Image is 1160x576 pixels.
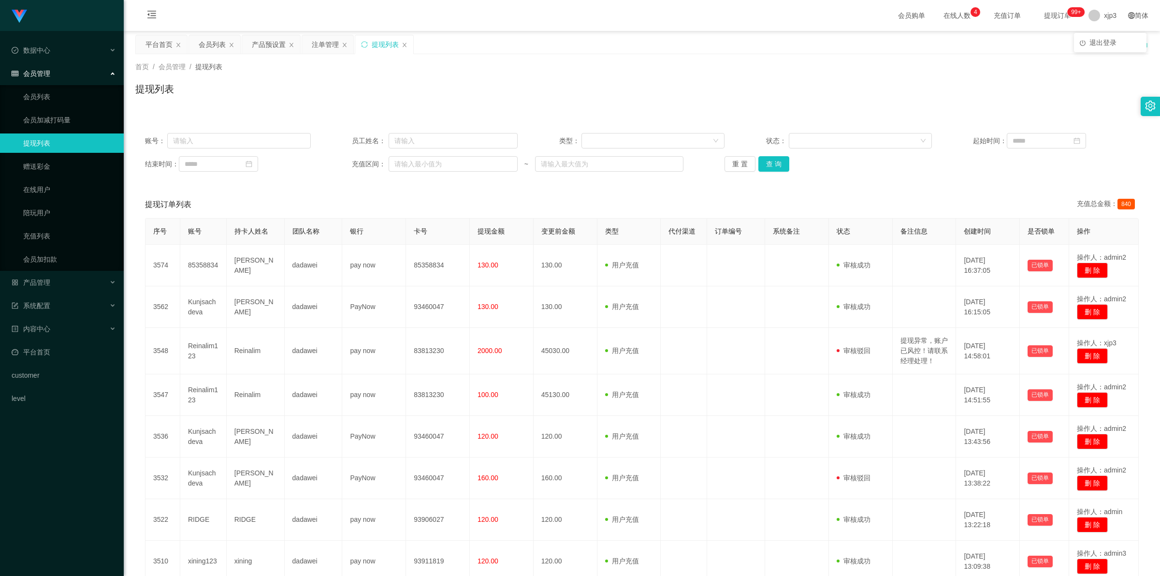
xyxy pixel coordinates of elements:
td: [DATE] 13:38:22 [956,458,1020,499]
span: 用户充值 [605,474,639,482]
span: 审核成功 [837,303,870,310]
button: 删 除 [1077,392,1108,408]
a: 陪玩用户 [23,203,116,222]
button: 已锁单 [1028,260,1053,271]
span: 创建时间 [964,227,991,235]
td: [DATE] 16:37:05 [956,245,1020,286]
td: dadawei [285,245,343,286]
span: 账号 [188,227,202,235]
td: PayNow [342,286,406,328]
td: dadawei [285,499,343,541]
span: 类型 [605,227,619,235]
sup: 225 [1067,7,1085,17]
td: dadawei [285,416,343,458]
i: 图标: down [920,138,926,145]
button: 重 置 [725,156,755,172]
td: 130.00 [534,286,597,328]
td: 93460047 [406,458,470,499]
button: 已锁单 [1028,556,1053,567]
td: 3536 [145,416,180,458]
span: 卡号 [414,227,427,235]
td: [PERSON_NAME] [227,416,285,458]
span: / [189,63,191,71]
span: 数据中心 [12,46,50,54]
td: Kunjsachdeva [180,416,227,458]
span: 160.00 [478,474,498,482]
button: 已锁单 [1028,473,1053,484]
sup: 4 [971,7,980,17]
span: 类型： [559,136,582,146]
i: 图标: down [713,138,719,145]
a: 会员列表 [23,87,116,106]
span: 操作人：admin [1077,508,1122,516]
a: 提现列表 [23,133,116,153]
i: 图标: close [289,42,294,48]
span: 操作人：admin2 [1077,466,1126,474]
span: 用户充值 [605,261,639,269]
td: 45030.00 [534,328,597,374]
a: 在线用户 [23,180,116,199]
td: dadawei [285,286,343,328]
span: 审核成功 [837,432,870,440]
td: 3574 [145,245,180,286]
span: 系统备注 [773,227,800,235]
td: pay now [342,245,406,286]
td: 3547 [145,374,180,416]
td: dadawei [285,458,343,499]
td: [PERSON_NAME] [227,286,285,328]
button: 删 除 [1077,263,1108,278]
span: 退出登录 [1089,39,1116,46]
span: 订单编号 [715,227,742,235]
span: 130.00 [478,303,498,310]
i: 图标: check-circle-o [12,47,18,54]
button: 删 除 [1077,348,1108,364]
span: 用户充值 [605,432,639,440]
td: 83813230 [406,374,470,416]
a: 赠送彩金 [23,157,116,176]
div: 平台首页 [145,35,173,54]
i: 图标: table [12,70,18,77]
span: 130.00 [478,261,498,269]
span: 账号： [145,136,167,146]
button: 已锁单 [1028,301,1053,313]
td: 160.00 [534,458,597,499]
td: pay now [342,374,406,416]
span: 内容中心 [12,325,50,333]
div: 充值总金额： [1077,199,1139,210]
button: 已锁单 [1028,431,1053,443]
input: 请输入 [167,133,310,148]
span: 充值区间： [352,159,389,169]
td: 3562 [145,286,180,328]
td: [PERSON_NAME] [227,458,285,499]
td: Reinalim [227,328,285,374]
td: Reinalim [227,374,285,416]
span: 是否锁单 [1028,227,1055,235]
span: 代付渠道 [668,227,696,235]
span: 操作人：admin2 [1077,425,1126,432]
span: 2000.00 [478,347,502,354]
td: [DATE] 14:51:55 [956,374,1020,416]
span: 提现订单列表 [145,199,191,210]
td: Reinalim123 [180,374,227,416]
span: 审核驳回 [837,347,870,354]
img: logo.9652507e.png [12,10,27,23]
i: 图标: profile [12,325,18,332]
input: 请输入最小值为 [389,156,518,172]
div: 会员列表 [199,35,226,54]
i: 图标: close [175,42,181,48]
span: 提现订单 [1039,12,1076,19]
td: Reinalim123 [180,328,227,374]
span: 审核成功 [837,516,870,523]
button: 删 除 [1077,517,1108,532]
span: 结束时间： [145,159,179,169]
td: PayNow [342,416,406,458]
td: Kunjsachdeva [180,286,227,328]
span: 银行 [350,227,363,235]
span: 用户充值 [605,347,639,354]
span: 在线人数 [939,12,975,19]
a: level [12,389,116,408]
span: 序号 [153,227,167,235]
div: 注单管理 [312,35,339,54]
td: 85358834 [180,245,227,286]
i: 图标: close [402,42,407,48]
